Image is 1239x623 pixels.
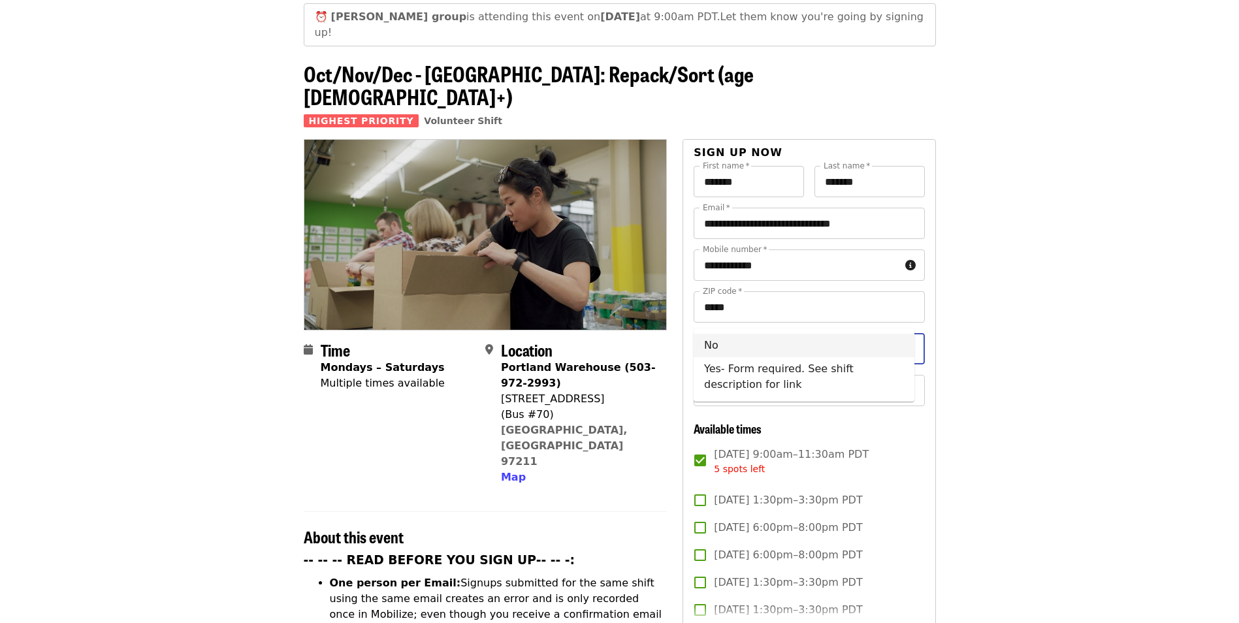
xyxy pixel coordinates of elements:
[714,602,862,618] span: [DATE] 1:30pm–3:30pm PDT
[703,246,767,253] label: Mobile number
[485,343,493,356] i: map-marker-alt icon
[304,58,754,112] span: Oct/Nov/Dec - [GEOGRAPHIC_DATA]: Repack/Sort (age [DEMOGRAPHIC_DATA]+)
[331,10,467,23] strong: [PERSON_NAME] group
[501,424,628,468] a: [GEOGRAPHIC_DATA], [GEOGRAPHIC_DATA] 97211
[714,547,862,563] span: [DATE] 6:00pm–8:00pm PDT
[714,447,869,476] span: [DATE] 9:00am–11:30am PDT
[694,146,782,159] span: Sign up now
[501,471,526,483] span: Map
[905,259,916,272] i: circle-info icon
[501,338,553,361] span: Location
[824,162,870,170] label: Last name
[714,575,862,590] span: [DATE] 1:30pm–3:30pm PDT
[694,249,899,281] input: Mobile number
[501,407,656,423] div: (Bus #70)
[703,204,730,212] label: Email
[694,166,804,197] input: First name
[600,10,640,23] strong: [DATE]
[714,520,862,535] span: [DATE] 6:00pm–8:00pm PDT
[501,361,656,389] strong: Portland Warehouse (503-972-2993)
[304,553,575,567] strong: -- -- -- READ BEFORE YOU SIGN UP-- -- -:
[424,116,502,126] a: Volunteer Shift
[321,361,445,374] strong: Mondays – Saturdays
[694,334,914,357] li: No
[315,10,328,23] span: clock emoji
[814,166,925,197] input: Last name
[331,10,720,23] span: is attending this event on at 9:00am PDT.
[694,357,914,396] li: Yes- Form required. See shift description for link
[902,340,920,358] button: Close
[304,114,419,127] span: Highest Priority
[714,464,765,474] span: 5 spots left
[321,375,445,391] div: Multiple times available
[330,577,461,589] strong: One person per Email:
[714,492,862,508] span: [DATE] 1:30pm–3:30pm PDT
[703,162,750,170] label: First name
[321,338,350,361] span: Time
[694,208,924,239] input: Email
[694,291,924,323] input: ZIP code
[501,391,656,407] div: [STREET_ADDRESS]
[694,420,762,437] span: Available times
[703,287,742,295] label: ZIP code
[304,343,313,356] i: calendar icon
[304,140,667,329] img: Oct/Nov/Dec - Portland: Repack/Sort (age 8+) organized by Oregon Food Bank
[304,525,404,548] span: About this event
[501,470,526,485] button: Map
